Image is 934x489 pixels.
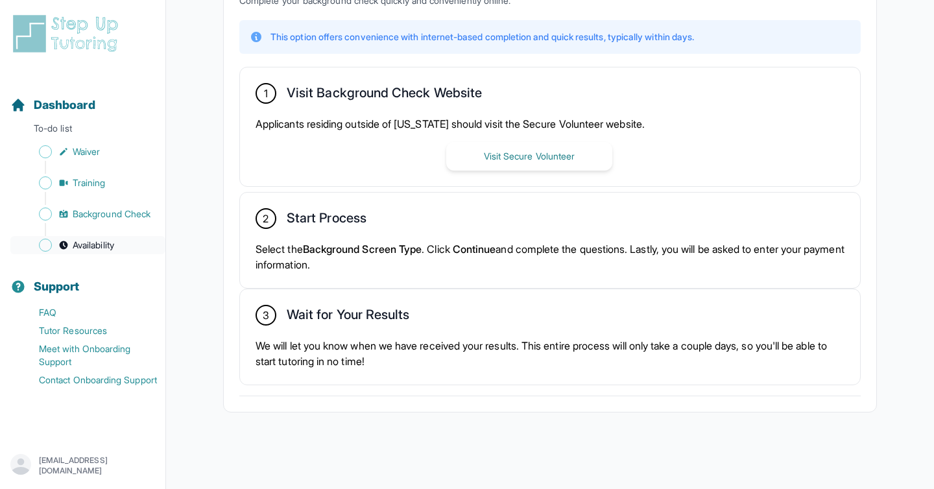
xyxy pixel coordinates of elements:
span: Continue [453,243,496,256]
button: Dashboard [5,75,160,119]
span: 2 [263,211,269,226]
button: Support [5,257,160,301]
button: [EMAIL_ADDRESS][DOMAIN_NAME] [10,454,155,477]
span: Background Screen Type [303,243,422,256]
h2: Visit Background Check Website [287,85,482,106]
p: We will let you know when we have received your results. This entire process will only take a cou... [256,338,844,369]
a: Dashboard [10,96,95,114]
a: Contact Onboarding Support [10,371,165,389]
img: logo [10,13,126,54]
span: Dashboard [34,96,95,114]
p: To-do list [5,122,160,140]
a: Availability [10,236,165,254]
span: 1 [264,86,268,101]
span: Training [73,176,106,189]
p: Select the . Click and complete the questions. Lastly, you will be asked to enter your payment in... [256,241,844,272]
h2: Wait for Your Results [287,307,409,328]
a: Visit Secure Volunteer [446,149,612,162]
a: Meet with Onboarding Support [10,340,165,371]
button: Visit Secure Volunteer [446,142,612,171]
span: Waiver [73,145,100,158]
a: Waiver [10,143,165,161]
h2: Start Process [287,210,366,231]
a: FAQ [10,304,165,322]
a: Tutor Resources [10,322,165,340]
a: Background Check [10,205,165,223]
span: Availability [73,239,114,252]
p: Applicants residing outside of [US_STATE] should visit the Secure Volunteer website. [256,116,844,132]
a: Training [10,174,165,192]
span: 3 [263,307,269,323]
span: Background Check [73,208,150,221]
span: Support [34,278,80,296]
p: This option offers convenience with internet-based completion and quick results, typically within... [270,30,694,43]
p: [EMAIL_ADDRESS][DOMAIN_NAME] [39,455,155,476]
